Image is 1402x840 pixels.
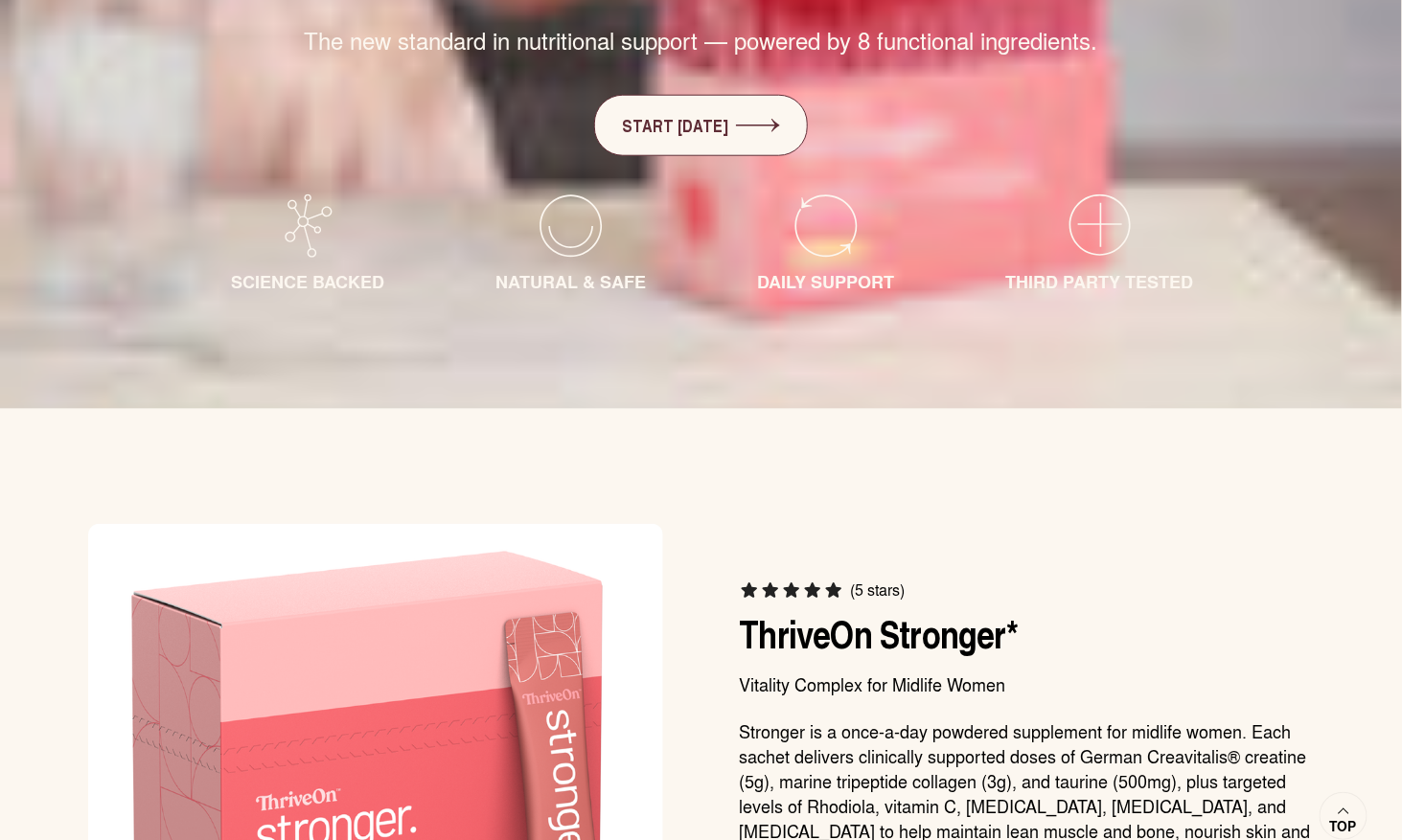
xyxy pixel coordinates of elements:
a: START [DATE] [594,95,808,156]
span: (5 stars) [851,580,906,600]
span: NATURAL & SAFE [496,269,647,294]
span: THIRD PARTY TESTED [1006,269,1194,294]
span: DAILY SUPPORT [758,269,895,294]
a: ThriveOn Stronger* [740,605,1019,661]
span: Top [1330,818,1357,835]
span: The new standard in nutritional support — powered by 8 functional ingredients. [305,24,1098,57]
span: ThriveOn Stronger* [740,606,1019,663]
span: SCIENCE BACKED [232,269,385,294]
p: Vitality Complex for Midlife Women [740,671,1315,696]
